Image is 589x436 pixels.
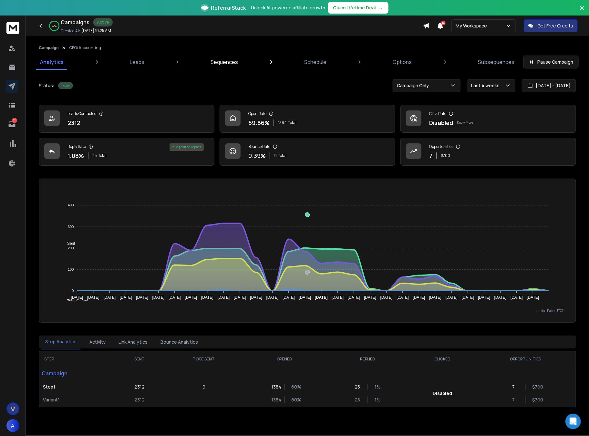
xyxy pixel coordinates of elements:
[532,397,539,403] p: $ 700
[40,58,64,66] p: Analytics
[457,120,473,125] p: Know More
[291,384,298,390] p: 60 %
[62,299,88,303] span: Total Opens
[400,105,576,133] a: Click RateDisabledKnow More
[39,82,54,89] p: Status:
[93,18,113,26] div: Active
[39,367,114,380] p: Campaign
[266,295,279,300] tspan: [DATE]
[115,335,151,349] button: Link Analytics
[315,295,328,300] tspan: [DATE]
[67,144,86,149] p: Reply Rate
[441,21,446,25] span: 14
[429,151,432,160] p: 7
[52,24,57,28] p: 99 %
[494,295,507,300] tspan: [DATE]
[92,153,97,158] span: 25
[39,351,114,367] th: STEP
[134,384,145,390] p: 2312
[478,58,514,66] p: Subsequences
[578,4,586,19] button: Close banner
[68,246,74,250] tspan: 200
[39,45,59,50] button: Campaign
[291,397,298,403] p: 60 %
[87,295,99,300] tspan: [DATE]
[474,54,518,70] a: Subsequences
[61,18,89,26] h1: Campaigns
[364,295,376,300] tspan: [DATE]
[136,295,148,300] tspan: [DATE]
[98,153,107,158] span: Total
[6,419,19,432] button: A
[456,23,490,29] p: My Workspace
[429,118,453,127] p: Disabled
[393,58,412,66] p: Options
[331,295,344,300] tspan: [DATE]
[527,295,539,300] tspan: [DATE]
[300,54,330,70] a: Schedule
[114,351,165,367] th: SENT
[220,105,395,133] a: Open Rate59.86%1384Total
[72,289,74,293] tspan: 0
[39,138,214,166] a: Reply Rate1.08%25Total28% positive replies
[36,54,67,70] a: Analytics
[355,384,361,390] p: 25
[207,54,242,70] a: Sequences
[211,4,246,12] span: ReferralStack
[278,153,286,158] span: Total
[537,23,573,29] p: Get Free Credits
[299,295,311,300] tspan: [DATE]
[67,111,97,116] p: Leads Contacted
[152,295,165,300] tspan: [DATE]
[532,384,539,390] p: $ 700
[49,308,565,313] p: x-axis : Date(UTC)
[512,397,519,403] p: 7
[43,397,110,403] p: Variant 1
[103,295,116,300] tspan: [DATE]
[61,28,80,34] p: Created At:
[400,138,576,166] a: Opportunities7$700
[43,384,110,390] p: Step 1
[274,153,277,158] span: 9
[251,5,325,11] p: Unlock AI-powered affiliate growth
[170,143,204,151] div: 28 % positive replies
[248,151,266,160] p: 0.39 %
[379,5,383,11] span: →
[126,54,148,70] a: Leads
[441,153,450,158] p: $ 700
[397,295,409,300] tspan: [DATE]
[234,295,246,300] tspan: [DATE]
[250,295,262,300] tspan: [DATE]
[512,384,519,390] p: 7
[169,295,181,300] tspan: [DATE]
[243,351,326,367] th: OPENED
[462,295,474,300] tspan: [DATE]
[81,28,111,33] p: [DATE] 10:25 AM
[5,118,18,131] a: 77
[39,105,214,133] a: Leads Contacted2312
[522,79,576,92] button: [DATE] - [DATE]
[185,295,197,300] tspan: [DATE]
[120,295,132,300] tspan: [DATE]
[471,82,502,89] p: Last 4 weeks
[328,2,388,14] button: Claim Lifetime Deal→
[413,295,425,300] tspan: [DATE]
[130,58,144,66] p: Leads
[389,54,416,70] a: Options
[511,295,523,300] tspan: [DATE]
[271,397,278,403] p: 1384
[326,351,409,367] th: REPLIED
[41,335,80,349] button: Step Analytics
[355,397,361,403] p: 25
[67,151,84,160] p: 1.08 %
[69,45,101,50] p: CFO/Accounting
[62,241,75,246] span: Sent
[248,144,270,149] p: Bounce Rate
[278,120,287,125] span: 1384
[565,414,581,429] div: Open Intercom Messenger
[248,111,266,116] p: Open Rate
[68,267,74,271] tspan: 100
[375,384,381,390] p: 1 %
[220,138,395,166] a: Bounce Rate0.39%9Total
